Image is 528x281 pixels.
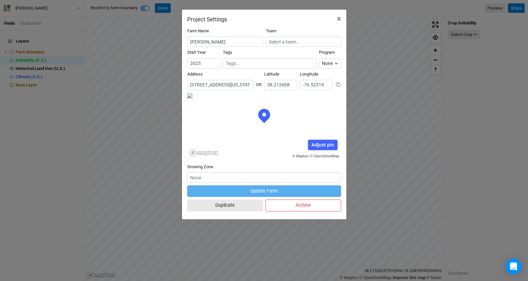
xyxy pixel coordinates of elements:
[332,10,346,28] button: Close
[187,172,341,183] input: None
[319,58,341,69] button: None
[187,37,263,47] input: Project/Farm Name
[187,28,209,34] label: Farm Name
[189,149,218,157] a: Mapbox logo
[187,49,206,55] label: Start Year
[264,71,279,77] label: Latitude
[187,200,263,211] button: Duplicate
[256,77,262,88] div: OR
[187,185,341,197] button: Update Farm
[264,80,297,90] input: Latitude
[300,80,333,90] input: Longitude
[187,58,220,69] input: Start Year
[319,49,335,55] label: Program
[187,164,213,170] label: Growing Zone
[337,14,341,23] span: ×
[292,154,309,158] a: © Mapbox
[308,140,337,150] div: Adjust pin
[266,37,341,47] input: Select a team...
[223,49,232,55] label: Tags
[265,200,341,211] button: Archive
[322,60,333,67] div: None
[266,28,276,34] label: Team
[310,154,339,158] a: © OpenStreetMap
[300,71,318,77] label: Longitude
[187,80,253,90] input: Address (123 James St...)
[226,60,314,67] input: Tags...
[187,16,227,23] h2: Project Settings
[335,82,341,87] button: Copy
[506,259,521,274] div: Open Intercom Messenger
[187,71,203,77] label: Address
